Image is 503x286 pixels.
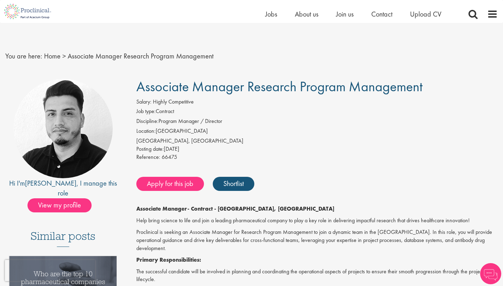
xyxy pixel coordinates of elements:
[153,98,194,105] span: Highly Competitive
[68,51,213,61] span: Associate Manager Research Program Management
[136,205,187,212] strong: Associate Manager
[31,230,95,247] h3: Similar posts
[5,51,42,61] span: You are here:
[336,10,354,19] a: Join us
[295,10,318,19] a: About us
[25,179,76,188] a: [PERSON_NAME]
[136,153,160,161] label: Reference:
[136,117,159,125] label: Discipline:
[480,263,501,284] img: Chatbot
[27,198,92,212] span: View my profile
[136,256,201,263] strong: Primary Responsibilities:
[371,10,392,19] a: Contact
[136,217,498,225] p: Help bring science to life and join a leading pharmaceutical company to play a key role in delive...
[136,98,151,106] label: Salary:
[136,137,498,145] div: [GEOGRAPHIC_DATA], [GEOGRAPHIC_DATA]
[162,153,177,161] span: 66475
[136,228,498,253] p: Proclinical is seeking an Associate Manager for Research Program Management to join a dynamic tea...
[5,260,95,281] iframe: reCAPTCHA
[5,178,120,198] div: Hi I'm , I manage this role
[136,268,498,284] p: The successful candidate will be involved in planning and coordinating the operational aspects of...
[136,77,423,95] span: Associate Manager Research Program Management
[213,177,254,191] a: Shortlist
[265,10,277,19] a: Jobs
[410,10,441,19] a: Upload CV
[62,51,66,61] span: >
[136,107,498,117] li: Contract
[44,51,61,61] a: breadcrumb link
[136,145,164,153] span: Posting date:
[136,127,498,137] li: [GEOGRAPHIC_DATA]
[136,127,156,135] label: Location:
[136,177,204,191] a: Apply for this job
[136,107,156,116] label: Job type:
[136,145,498,153] div: [DATE]
[13,79,113,178] img: imeage of recruiter Anderson Maldonado
[187,205,334,212] strong: - Contract - [GEOGRAPHIC_DATA], [GEOGRAPHIC_DATA]
[136,117,498,127] li: Program Manager / Director
[27,200,99,209] a: View my profile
